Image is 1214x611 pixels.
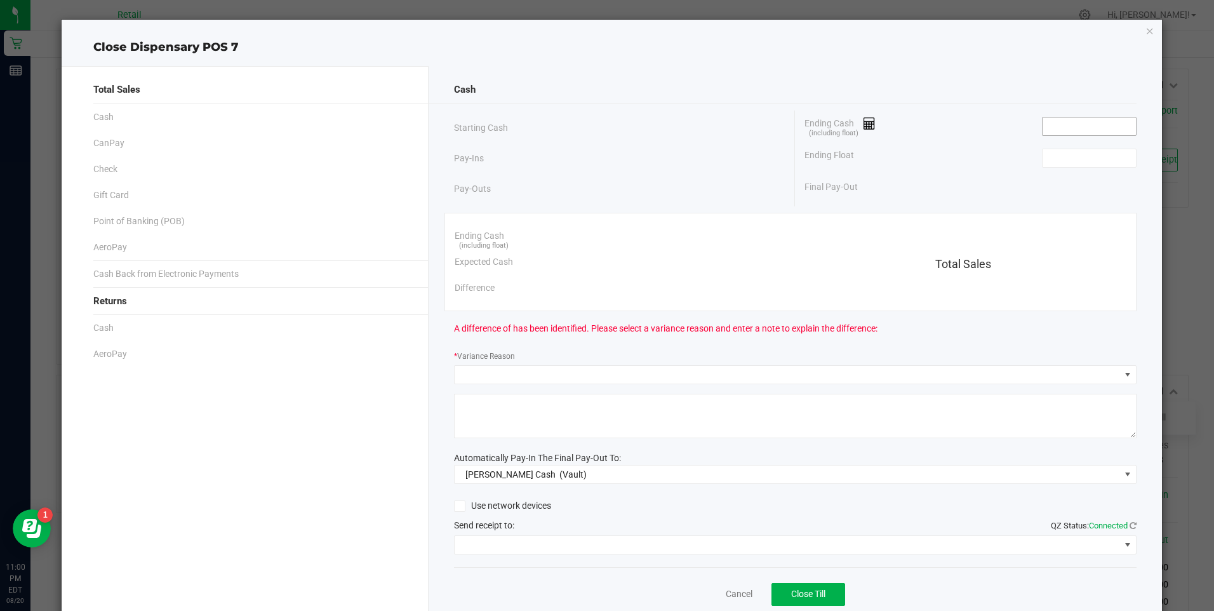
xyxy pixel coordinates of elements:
div: Close Dispensary POS 7 [62,39,1161,56]
span: (including float) [809,128,858,139]
span: Connected [1089,521,1128,530]
span: (including float) [459,241,509,252]
span: Ending Cash [455,229,504,243]
div: Returns [93,288,402,315]
span: Cash [93,321,114,335]
span: CanPay [93,137,124,150]
span: [PERSON_NAME] Cash [465,469,556,480]
span: Difference [455,281,495,295]
span: Send receipt to: [454,520,514,530]
span: AeroPay [93,241,127,254]
span: AeroPay [93,347,127,361]
span: Total Sales [93,83,140,97]
iframe: Resource center unread badge [37,507,53,523]
span: Pay-Outs [454,182,491,196]
span: Gift Card [93,189,129,202]
span: Ending Float [804,149,854,168]
span: Final Pay-Out [804,180,858,194]
span: Pay-Ins [454,152,484,165]
iframe: Resource center [13,509,51,547]
label: Use network devices [454,499,551,513]
span: QZ Status: [1051,521,1137,530]
span: Check [93,163,117,176]
button: Close Till [771,583,845,606]
label: Variance Reason [454,351,515,362]
span: Cash [454,83,476,97]
span: Expected Cash [455,255,513,269]
span: Starting Cash [454,121,508,135]
span: (Vault) [559,469,587,480]
span: Automatically Pay-In The Final Pay-Out To: [454,453,621,463]
span: Ending Cash [804,117,876,136]
span: Point of Banking (POB) [93,215,185,228]
span: Total Sales [935,257,991,271]
span: A difference of has been identified. Please select a variance reason and enter a note to explain ... [454,322,877,335]
a: Cancel [726,587,752,601]
span: Close Till [791,589,825,599]
span: Cash Back from Electronic Payments [93,267,239,281]
span: Cash [93,111,114,124]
